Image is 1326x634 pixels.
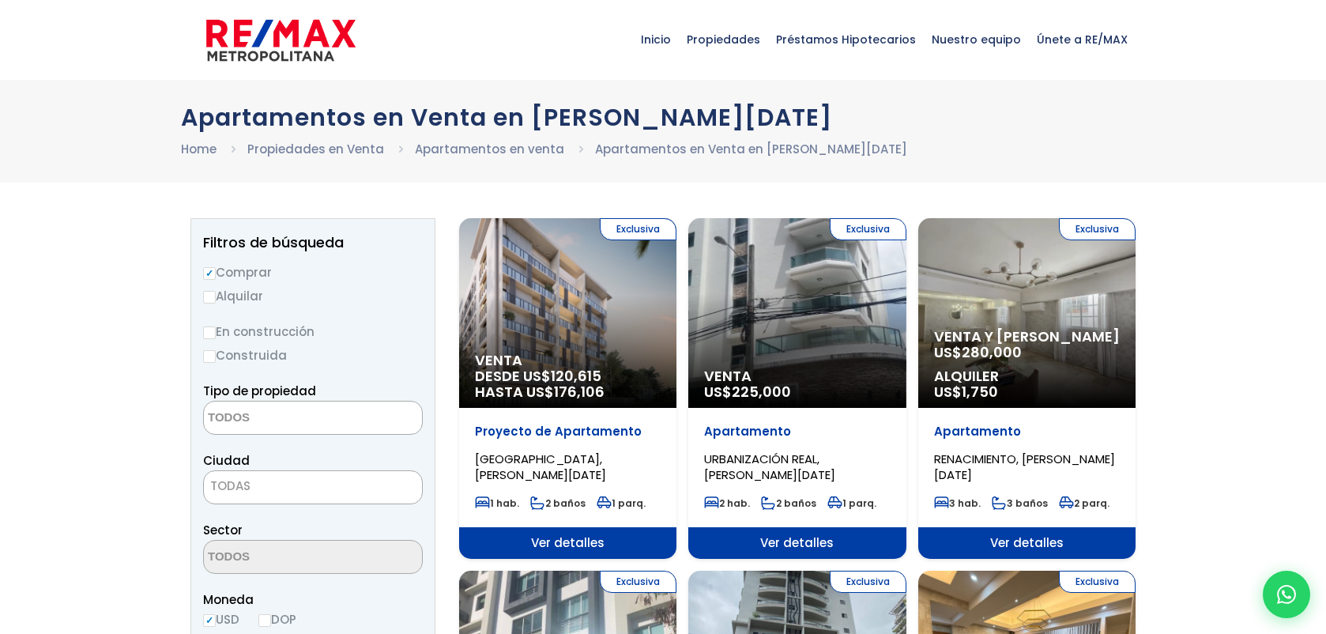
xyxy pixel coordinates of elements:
span: TODAS [210,477,251,494]
span: Inicio [633,16,679,63]
span: DESDE US$ [475,368,661,400]
a: Exclusiva Venta DESDE US$120,615 HASTA US$176,106 Proyecto de Apartamento [GEOGRAPHIC_DATA], [PER... [459,218,676,559]
span: URBANIZACIÓN REAL, [PERSON_NAME][DATE] [704,451,835,483]
span: Exclusiva [1059,571,1136,593]
label: Construida [203,345,423,365]
textarea: Search [204,402,357,436]
a: Apartamentos en venta [415,141,564,157]
span: Exclusiva [600,571,676,593]
span: Tipo de propiedad [203,383,316,399]
span: Ver detalles [918,527,1136,559]
span: US$ [934,382,998,402]
span: 1 parq. [827,496,876,510]
span: Exclusiva [830,571,906,593]
span: Venta [475,353,661,368]
input: DOP [258,614,271,627]
span: Propiedades [679,16,768,63]
span: Exclusiva [1059,218,1136,240]
input: Construida [203,350,216,363]
span: Préstamos Hipotecarios [768,16,924,63]
span: 2 baños [530,496,586,510]
label: USD [203,609,239,629]
span: Exclusiva [830,218,906,240]
a: Home [181,141,217,157]
img: remax-metropolitana-logo [206,17,356,64]
li: Apartamentos en Venta en [PERSON_NAME][DATE] [595,139,907,159]
input: Alquilar [203,291,216,304]
span: Ver detalles [688,527,906,559]
span: 3 hab. [934,496,981,510]
input: Comprar [203,267,216,280]
span: Alquiler [934,368,1120,384]
span: 1 hab. [475,496,519,510]
span: 280,000 [962,342,1022,362]
label: Comprar [203,262,423,282]
input: En construcción [203,326,216,339]
span: Ciudad [203,452,250,469]
span: US$ [704,382,791,402]
span: Nuestro equipo [924,16,1029,63]
span: 1 parq. [597,496,646,510]
span: 2 parq. [1059,496,1109,510]
span: TODAS [203,470,423,504]
label: DOP [258,609,296,629]
span: Moneda [203,590,423,609]
span: [GEOGRAPHIC_DATA], [PERSON_NAME][DATE] [475,451,606,483]
span: US$ [934,342,1022,362]
h2: Filtros de búsqueda [203,235,423,251]
span: 2 baños [761,496,816,510]
span: 225,000 [732,382,791,402]
span: 3 baños [992,496,1048,510]
span: Venta y [PERSON_NAME] [934,329,1120,345]
span: HASTA US$ [475,384,661,400]
label: En construcción [203,322,423,342]
span: TODAS [204,475,422,497]
p: Apartamento [704,424,890,440]
label: Alquilar [203,286,423,306]
span: 176,106 [554,382,605,402]
textarea: Search [204,541,357,575]
input: USD [203,614,216,627]
span: RENACIMIENTO, [PERSON_NAME][DATE] [934,451,1115,483]
p: Apartamento [934,424,1120,440]
span: Únete a RE/MAX [1029,16,1136,63]
span: Venta [704,368,890,384]
span: Sector [203,522,243,538]
span: Ver detalles [459,527,676,559]
a: Exclusiva Venta y [PERSON_NAME] US$280,000 Alquiler US$1,750 Apartamento RENACIMIENTO, [PERSON_NA... [918,218,1136,559]
p: Proyecto de Apartamento [475,424,661,440]
h1: Apartamentos en Venta en [PERSON_NAME][DATE] [181,104,1145,131]
span: 2 hab. [704,496,750,510]
span: 1,750 [962,382,998,402]
a: Propiedades en Venta [247,141,384,157]
span: 120,615 [551,366,601,386]
span: Exclusiva [600,218,676,240]
a: Exclusiva Venta US$225,000 Apartamento URBANIZACIÓN REAL, [PERSON_NAME][DATE] 2 hab. 2 baños 1 pa... [688,218,906,559]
